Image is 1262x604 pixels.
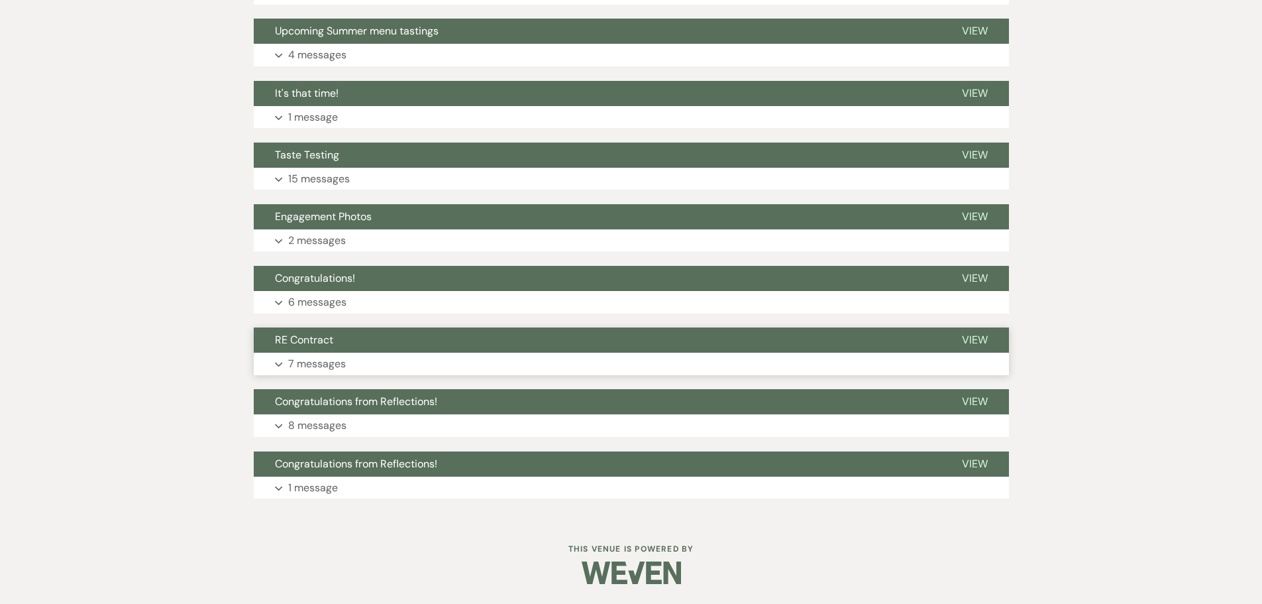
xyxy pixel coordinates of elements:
[288,170,350,188] p: 15 messages
[254,328,941,353] button: RE Contract
[288,46,346,64] p: 4 messages
[254,44,1009,66] button: 4 messages
[254,414,1009,437] button: 8 messages
[254,81,941,106] button: It's that time!
[254,229,1009,252] button: 2 messages
[582,550,681,596] img: Weven Logo
[288,355,346,373] p: 7 messages
[288,109,338,126] p: 1 message
[962,271,988,285] span: View
[275,333,333,347] span: RE Contract
[254,353,1009,375] button: 7 messages
[962,333,988,347] span: View
[275,394,437,408] span: Congratulations from Reflections!
[254,291,1009,314] button: 6 messages
[941,204,1009,229] button: View
[275,457,437,471] span: Congratulations from Reflections!
[288,232,346,249] p: 2 messages
[275,86,339,100] span: It's that time!
[254,204,941,229] button: Engagement Photos
[941,328,1009,353] button: View
[941,266,1009,291] button: View
[962,24,988,38] span: View
[254,168,1009,190] button: 15 messages
[288,479,338,497] p: 1 message
[962,210,988,223] span: View
[941,452,1009,477] button: View
[275,148,339,162] span: Taste Testing
[962,394,988,408] span: View
[288,294,346,311] p: 6 messages
[254,19,941,44] button: Upcoming Summer menu tastings
[941,143,1009,168] button: View
[275,24,439,38] span: Upcoming Summer menu tastings
[275,210,372,223] span: Engagement Photos
[941,19,1009,44] button: View
[254,266,941,291] button: Congratulations!
[254,106,1009,129] button: 1 message
[962,148,988,162] span: View
[254,389,941,414] button: Congratulations from Reflections!
[941,389,1009,414] button: View
[254,477,1009,499] button: 1 message
[962,86,988,100] span: View
[288,417,346,434] p: 8 messages
[254,143,941,168] button: Taste Testing
[254,452,941,477] button: Congratulations from Reflections!
[275,271,355,285] span: Congratulations!
[962,457,988,471] span: View
[941,81,1009,106] button: View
